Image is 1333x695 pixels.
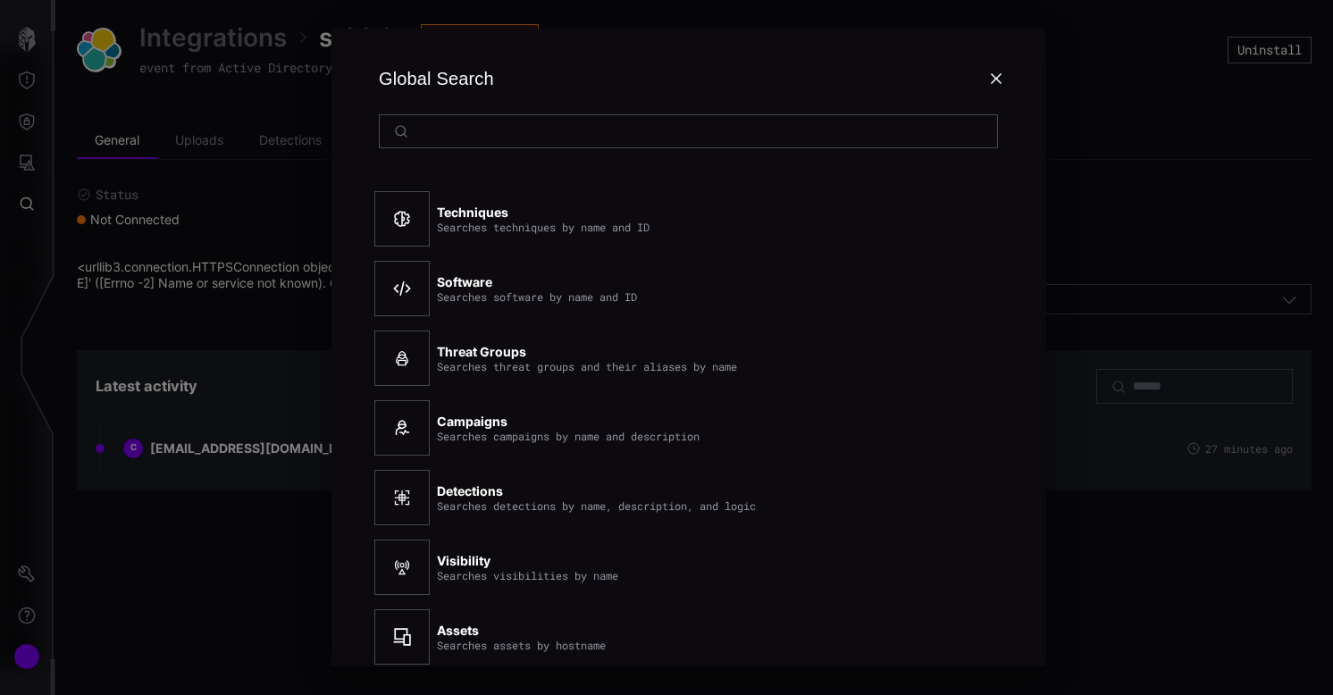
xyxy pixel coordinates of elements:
[437,639,606,651] div: Searches assets by hostname
[437,205,508,220] strong: Techniques
[437,499,756,512] div: Searches detections by name, description, and logic
[437,623,479,638] strong: Assets
[437,221,650,233] div: Searches techniques by name and ID
[437,344,526,359] strong: Threat Groups
[437,569,618,582] div: Searches visibilities by name
[374,64,494,93] div: Global Search
[437,483,503,498] strong: Detections
[437,290,637,303] div: Searches software by name and ID
[437,414,507,429] strong: Campaigns
[437,553,490,568] strong: Visibility
[437,360,737,373] div: Searches threat groups and their aliases by name
[437,430,700,442] div: Searches campaigns by name and description
[437,274,492,289] strong: Software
